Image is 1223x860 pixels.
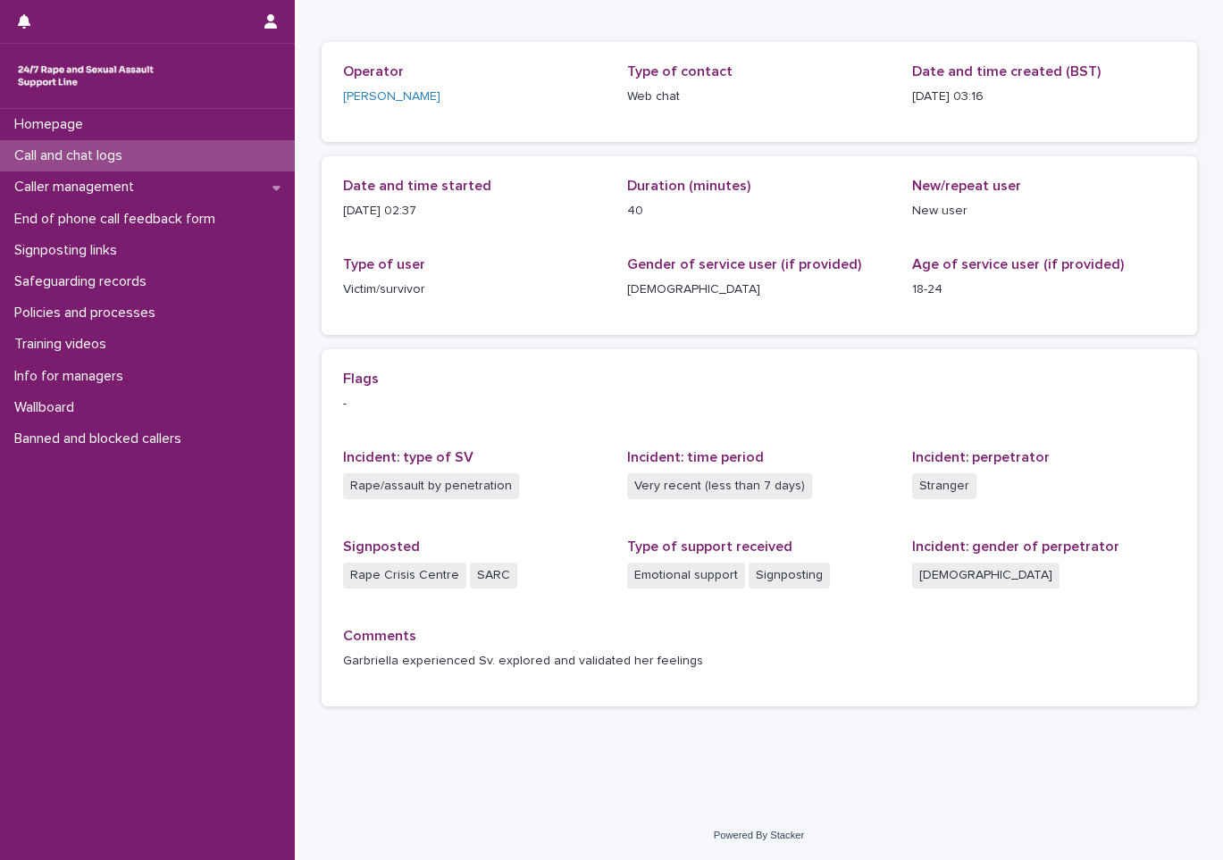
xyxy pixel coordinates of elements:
span: Very recent (less than 7 days) [627,473,812,499]
p: Caller management [7,179,148,196]
span: Operator [343,64,404,79]
span: Emotional support [627,563,745,589]
span: Type of user [343,257,425,271]
p: New user [912,202,1176,221]
span: Rape Crisis Centre [343,563,466,589]
span: [DEMOGRAPHIC_DATA] [912,563,1060,589]
p: Signposting links [7,242,131,259]
span: Flags [343,372,379,386]
p: End of phone call feedback form [7,211,230,228]
span: Stranger [912,473,976,499]
p: 18-24 [912,280,1176,299]
span: Duration (minutes) [627,179,750,193]
p: [DEMOGRAPHIC_DATA] [627,280,891,299]
span: Gender of service user (if provided) [627,257,861,271]
span: SARC [470,563,517,589]
p: Homepage [7,116,97,133]
span: Incident: gender of perpetrator [912,539,1119,554]
p: Web chat [627,88,891,106]
span: Comments [343,629,416,643]
p: Training videos [7,336,121,353]
p: Wallboard [7,399,88,416]
span: Incident: type of SV [343,450,473,464]
p: Safeguarding records [7,273,161,290]
span: Age of service user (if provided) [912,257,1124,271]
p: 40 [627,202,891,221]
span: New/repeat user [912,179,1021,193]
p: - [343,395,1176,413]
p: Call and chat logs [7,147,137,164]
span: Date and time started [343,179,491,193]
span: Rape/assault by penetration [343,473,519,499]
span: Type of contact [627,64,733,79]
span: Date and time created (BST) [912,64,1101,79]
a: Powered By Stacker [714,830,804,840]
img: rhQMoQhaT3yELyF149Cw [14,58,157,94]
p: [DATE] 03:16 [912,88,1176,106]
p: Victim/survivor [343,280,607,299]
p: Info for managers [7,368,138,385]
span: Signposted [343,539,420,554]
span: Type of support received [627,539,792,554]
span: Incident: perpetrator [912,450,1050,464]
p: Banned and blocked callers [7,430,196,447]
p: Garbriella experienced Sv. explored and validated her feelings [343,652,1176,671]
p: Policies and processes [7,305,170,321]
a: [PERSON_NAME] [343,88,440,106]
p: [DATE] 02:37 [343,202,607,221]
span: Signposting [749,563,830,589]
span: Incident: time period [627,450,764,464]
